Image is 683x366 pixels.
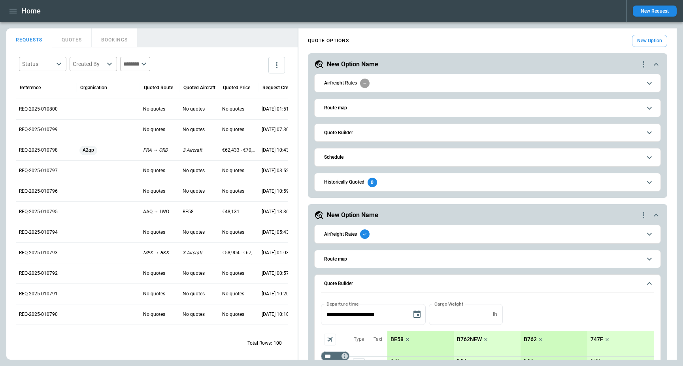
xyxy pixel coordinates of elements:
[493,311,497,318] p: lb
[183,311,205,318] p: No quotes
[324,81,357,86] h6: Airfreight Rates
[183,208,194,215] p: BE58
[222,291,244,297] p: No quotes
[262,167,289,174] p: 08/13/25 03:52
[143,291,165,297] p: No quotes
[327,211,378,220] h5: New Option Name
[183,126,205,133] p: No quotes
[321,74,654,92] button: Airfreight Rates
[324,180,364,185] h6: Historically Quoted
[19,250,58,256] p: REQ-2025-010793
[222,126,244,133] p: No quotes
[143,270,165,277] p: No quotes
[22,60,54,68] div: Status
[324,232,357,237] h6: Airfreight Rates
[183,250,202,256] p: 3 Aircraft
[19,208,58,215] p: REQ-2025-010795
[262,208,289,215] p: 08/10/25 13:36
[262,126,289,133] p: 08/15/25 07:30
[222,250,255,256] p: €58,904 - €67,492
[268,57,285,73] button: more
[19,147,58,154] p: REQ-2025-010798
[143,147,168,154] p: FRA → ORD
[183,85,215,90] div: Quoted Aircraft
[222,229,244,236] p: No quotes
[183,188,205,195] p: No quotes
[324,130,353,135] h6: Quote Builder
[409,306,425,322] button: Choose date, selected date is Aug 6, 2025
[222,208,240,215] p: €48,131
[19,311,58,318] p: REQ-2025-010790
[222,147,255,154] p: €62,433 - €70,537
[21,6,41,16] h1: Home
[92,28,138,47] button: BOOKINGS
[262,147,289,154] p: 08/13/25 10:43
[183,229,205,236] p: No quotes
[79,140,97,160] span: A2qp
[262,250,289,256] p: 08/07/25 01:03
[434,300,463,307] label: Cargo Weight
[80,85,107,90] div: Organisation
[73,60,104,68] div: Created By
[143,229,165,236] p: No quotes
[183,147,202,154] p: 3 Aircraft
[222,167,244,174] p: No quotes
[247,340,272,347] p: Total Rows:
[19,229,58,236] p: REQ-2025-010794
[222,188,244,195] p: No quotes
[327,60,378,69] h5: New Option Name
[321,124,654,142] button: Quote Builder
[374,336,382,343] p: Taxi
[143,106,165,113] p: No quotes
[321,250,654,268] button: Route map
[274,340,282,347] p: 100
[143,208,169,215] p: AAQ → LWO
[321,173,654,191] button: Historically Quoted0
[321,275,654,293] button: Quote Builder
[314,60,661,69] button: New Option Namequote-option-actions
[6,28,52,47] button: REQUESTS
[391,336,404,343] p: BE58
[639,60,648,69] div: quote-option-actions
[19,270,58,277] p: REQ-2025-010792
[368,178,377,187] div: 0
[324,257,347,262] h6: Route map
[19,167,58,174] p: REQ-2025-010797
[183,167,205,174] p: No quotes
[20,85,41,90] div: Reference
[591,336,603,343] p: 747F
[262,188,289,195] p: 08/11/25 10:59
[222,106,244,113] p: No quotes
[143,126,165,133] p: No quotes
[144,85,173,90] div: Quoted Route
[524,358,533,364] p: 1:14
[19,106,58,113] p: REQ-2025-010800
[321,351,349,361] div: Too short
[262,85,296,90] div: Request Created At (UTC-05:00)
[308,39,349,43] h4: QUOTE OPTIONS
[324,334,336,345] span: Aircraft selection
[354,336,364,343] p: Type
[326,300,359,307] label: Departure time
[143,311,165,318] p: No quotes
[591,358,600,364] p: 1:32
[19,291,58,297] p: REQ-2025-010791
[143,188,165,195] p: No quotes
[457,358,466,364] p: 1:14
[52,28,92,47] button: QUOTES
[457,336,482,343] p: B762NEW
[262,106,289,113] p: 08/18/25 01:51
[632,35,667,47] button: New Option
[321,99,654,117] button: Route map
[324,155,343,160] h6: Schedule
[262,270,289,277] p: 08/07/25 00:57
[19,126,58,133] p: REQ-2025-010799
[19,188,58,195] p: REQ-2025-010796
[324,105,347,111] h6: Route map
[223,85,250,90] div: Quoted Price
[524,336,537,343] p: B762
[262,311,289,318] p: 08/06/25 10:10
[324,281,353,286] h6: Quote Builder
[262,229,289,236] p: 08/08/25 05:43
[639,210,648,220] div: quote-option-actions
